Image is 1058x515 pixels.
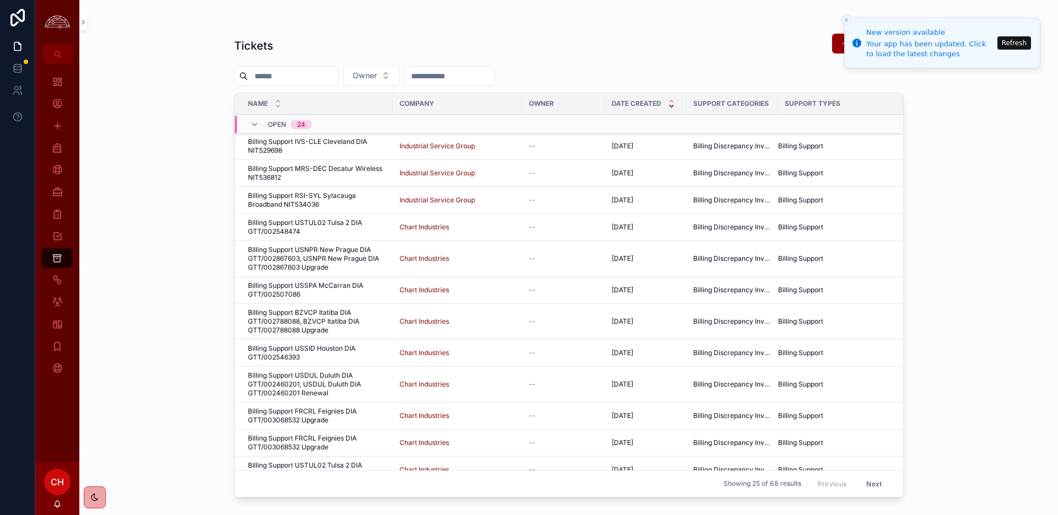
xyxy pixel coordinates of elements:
span: Billing Support BZVCP Itatiba DIA GTT/002788088, BZVCP Itatiba DIA GTT/002788088 Upgrade [248,308,386,335]
span: -- [529,348,536,357]
span: -- [529,438,536,447]
a: Chart Industries [400,254,449,263]
a: Billing Discrepancy Investigation [693,196,771,205]
span: -- [529,196,536,205]
span: [DATE] [612,348,633,357]
a: -- [529,411,598,420]
span: [DATE] [612,196,633,205]
button: Close toast [841,14,852,25]
h1: Tickets [234,38,273,53]
a: Billing Discrepancy Investigation [693,411,771,420]
a: -- [529,196,598,205]
button: Select Button [343,65,400,86]
span: Billing Support [778,223,823,232]
span: [DATE] [612,142,633,151]
span: [DATE] [612,254,633,263]
a: Billing Support USDUL Duluth DIA GTT/002460201, USDUL Duluth DIA GTT/002460201 Renewal [248,371,386,398]
span: -- [529,286,536,294]
a: Chart Industries [400,438,516,447]
span: -- [529,465,536,474]
span: [DATE] [612,317,633,326]
span: -- [529,254,536,263]
span: Support Categories [693,99,769,108]
a: Billing Support [778,411,890,420]
a: Billing Support [778,438,890,447]
span: Billing Support [778,411,823,420]
a: Chart Industries [400,348,449,357]
button: Add Ticket [832,34,904,53]
div: New version available [866,27,994,38]
a: -- [529,438,598,447]
a: Billing Discrepancy Investigation [693,223,771,232]
a: Industrial Service Group [400,169,516,178]
span: Chart Industries [400,438,449,447]
a: Billing Support [778,286,890,294]
a: Billing Discrepancy Investigation [693,254,771,263]
a: -- [529,142,598,151]
a: Billing Discrepancy Investigation [693,169,771,178]
a: [DATE] [612,169,680,178]
a: Billing Support FRCRL Feignies DIA GTT/003068532 Upgrade [248,407,386,425]
a: Billing Support USTUL02 Tulsa 2 DIA GTT/002548474 [248,218,386,236]
a: Billing Support IVS-CLE Cleveland DIA NIT529698 [248,137,386,155]
div: scrollable content [35,64,79,393]
a: Billing Discrepancy Investigation [693,438,771,447]
a: [DATE] [612,348,680,357]
span: Showing 25 of 68 results [724,480,801,489]
a: Chart Industries [400,465,516,474]
span: Billing Support [778,380,823,389]
div: Your app has been updated. Click to load the latest changes [866,39,994,59]
span: Owner [353,70,377,81]
a: Billing Support [778,317,890,326]
a: Billing Support [778,348,890,357]
a: Billing Support FRCRL Feignies DIA GTT/003068532 Upgrade [248,434,386,452]
a: Billing Discrepancy Investigation [693,380,771,389]
button: Refresh [997,36,1031,50]
a: [DATE] [612,411,680,420]
a: Industrial Service Group [400,169,475,178]
a: Chart Industries [400,286,516,294]
a: [DATE] [612,465,680,474]
a: Billing Support [778,142,890,151]
span: -- [529,317,536,326]
a: -- [529,465,598,474]
a: [DATE] [612,438,680,447]
a: Chart Industries [400,465,449,474]
span: Industrial Service Group [400,142,475,151]
a: Billing Support USSID Houston DIA GTT/002546393 [248,344,386,362]
span: [DATE] [612,380,633,389]
span: -- [529,142,536,151]
img: App logo [42,14,73,31]
a: Billing Support RSI-SYL Sylacauga Broadband NIT534036 [248,191,386,209]
a: Chart Industries [400,411,449,420]
a: Billing Support [778,196,890,205]
a: Chart Industries [400,286,449,294]
span: Owner [529,99,554,108]
a: Billing Discrepancy Investigation [693,465,771,474]
a: Billing Support USTUL02 Tulsa 2 DIA GTT/002548474 [248,461,386,479]
span: Date Created [612,99,661,108]
span: Billing Support USSPA McCarran DIA GTT/002507086 [248,281,386,299]
a: Billing Support [778,465,890,474]
span: Billing Support USNPR New Prague DIA GTT/002867603, USNPR New Prague DIA GTT/002867603 Upgrade [248,245,386,272]
a: Chart Industries [400,317,449,326]
a: [DATE] [612,196,680,205]
a: Billing Discrepancy Investigation [693,286,771,294]
a: Chart Industries [400,411,516,420]
a: Billing Support [778,169,890,178]
a: Billing Support [778,223,890,232]
span: Billing Discrepancy Investigation [693,142,771,151]
span: [DATE] [612,286,633,294]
